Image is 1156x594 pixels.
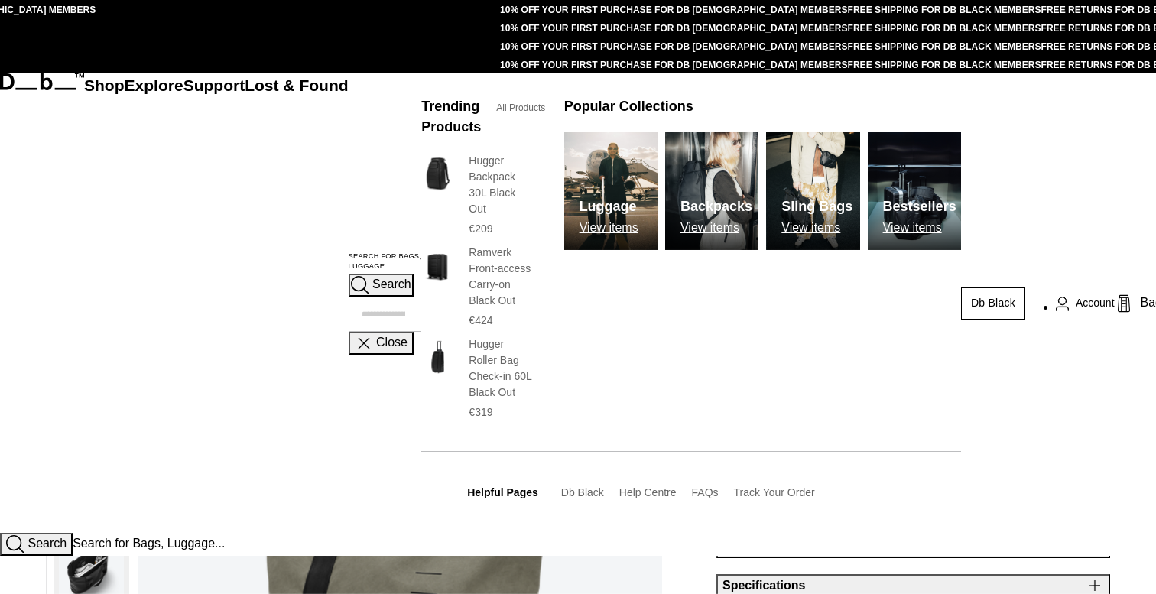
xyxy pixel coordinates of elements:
img: Db [665,132,758,250]
img: Hugger Backpack 30L Black Out [421,153,453,194]
h3: Hugger Backpack 30L Black Out [469,153,533,217]
a: Db Sling Bags View items [766,132,859,250]
a: 10% OFF YOUR FIRST PURCHASE FOR DB [DEMOGRAPHIC_DATA] MEMBERS [500,60,847,70]
img: Db [766,132,859,250]
h3: Ramverk Front-access Carry-on Black Out [469,245,533,309]
label: Search for Bags, Luggage... [349,252,422,273]
span: Close [376,336,408,349]
h3: Backpacks [680,196,752,217]
a: Explore [125,76,183,94]
button: Search [349,274,414,297]
p: View items [883,221,956,235]
a: Lost & Found [245,76,348,94]
a: Ramverk Front-access Carry-on Black Out Ramverk Front-access Carry-on Black Out €424 [421,245,533,329]
h3: Trending Products [421,96,481,138]
a: FREE SHIPPING FOR DB BLACK MEMBERS [848,60,1041,70]
a: Db Bestsellers View items [868,132,961,250]
p: View items [680,221,752,235]
a: Support [183,76,245,94]
a: Shop [84,76,125,94]
span: €319 [469,406,492,418]
a: Db Black [961,287,1025,320]
a: Hugger Roller Bag Check-in 60L Black Out Hugger Roller Bag Check-in 60L Black Out €319 [421,336,533,420]
a: All Products [496,101,545,115]
img: Ramverk Front-access Carry-on Black Out [421,245,453,286]
a: FREE SHIPPING FOR DB BLACK MEMBERS [848,5,1041,15]
button: Close [349,332,414,355]
h3: Helpful Pages [467,485,538,501]
a: 10% OFF YOUR FIRST PURCHASE FOR DB [DEMOGRAPHIC_DATA] MEMBERS [500,5,847,15]
a: Db Backpacks View items [665,132,758,250]
img: Db [868,132,961,250]
p: View items [580,221,638,235]
span: €209 [469,222,492,235]
a: Account [1056,294,1115,313]
h3: Popular Collections [564,96,693,117]
h3: Luggage [580,196,638,217]
img: Hugger Roller Bag Check-in 60L Black Out [421,336,453,378]
h3: Sling Bags [781,196,852,217]
span: €424 [469,314,492,326]
span: Search [372,278,411,291]
a: FREE SHIPPING FOR DB BLACK MEMBERS [848,41,1041,52]
a: Hugger Backpack 30L Black Out Hugger Backpack 30L Black Out €209 [421,153,533,237]
span: Account [1076,295,1115,311]
a: Help Centre [619,486,677,498]
a: Db Luggage View items [564,132,658,250]
a: FAQs [692,486,719,498]
h3: Bestsellers [883,196,956,217]
a: 10% OFF YOUR FIRST PURCHASE FOR DB [DEMOGRAPHIC_DATA] MEMBERS [500,23,847,34]
a: Track Your Order [734,486,815,498]
a: 10% OFF YOUR FIRST PURCHASE FOR DB [DEMOGRAPHIC_DATA] MEMBERS [500,41,847,52]
img: Db [564,132,658,250]
h3: Hugger Roller Bag Check-in 60L Black Out [469,336,533,401]
nav: Main Navigation [84,73,349,533]
p: View items [781,221,852,235]
a: FREE SHIPPING FOR DB BLACK MEMBERS [848,23,1041,34]
a: Db Black [561,486,604,498]
span: Search [28,537,67,550]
